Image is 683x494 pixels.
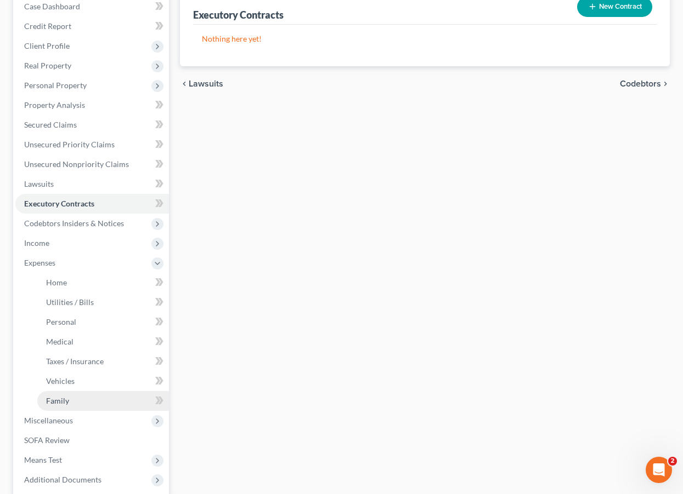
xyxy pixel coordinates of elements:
[24,41,70,50] span: Client Profile
[15,95,169,115] a: Property Analysis
[620,79,670,88] button: Codebtors chevron_right
[24,475,101,484] span: Additional Documents
[180,79,189,88] i: chevron_left
[24,159,129,169] span: Unsecured Nonpriority Claims
[46,297,94,307] span: Utilities / Bills
[24,2,80,11] span: Case Dashboard
[24,81,87,90] span: Personal Property
[15,115,169,135] a: Secured Claims
[46,278,67,287] span: Home
[37,312,169,332] a: Personal
[37,352,169,371] a: Taxes / Insurance
[15,135,169,154] a: Unsecured Priority Claims
[24,238,49,248] span: Income
[46,337,74,346] span: Medical
[24,199,94,208] span: Executory Contracts
[46,317,76,326] span: Personal
[37,332,169,352] a: Medical
[180,79,223,88] button: chevron_left Lawsuits
[37,273,169,292] a: Home
[15,154,169,174] a: Unsecured Nonpriority Claims
[646,457,672,483] iframe: Intercom live chat
[24,219,124,228] span: Codebtors Insiders & Notices
[24,61,71,70] span: Real Property
[24,21,71,31] span: Credit Report
[15,430,169,450] a: SOFA Review
[15,16,169,36] a: Credit Report
[46,396,69,405] span: Family
[24,435,70,445] span: SOFA Review
[24,416,73,425] span: Miscellaneous
[24,140,115,149] span: Unsecured Priority Claims
[189,79,223,88] span: Lawsuits
[46,376,75,386] span: Vehicles
[24,100,85,110] span: Property Analysis
[661,79,670,88] i: chevron_right
[24,179,54,188] span: Lawsuits
[37,292,169,312] a: Utilities / Bills
[193,8,284,21] div: Executory Contracts
[15,194,169,214] a: Executory Contracts
[15,174,169,194] a: Lawsuits
[46,357,104,366] span: Taxes / Insurance
[24,120,77,129] span: Secured Claims
[202,33,648,44] p: Nothing here yet!
[24,455,62,464] span: Means Test
[620,79,661,88] span: Codebtors
[37,391,169,411] a: Family
[37,371,169,391] a: Vehicles
[668,457,677,466] span: 2
[24,258,55,267] span: Expenses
